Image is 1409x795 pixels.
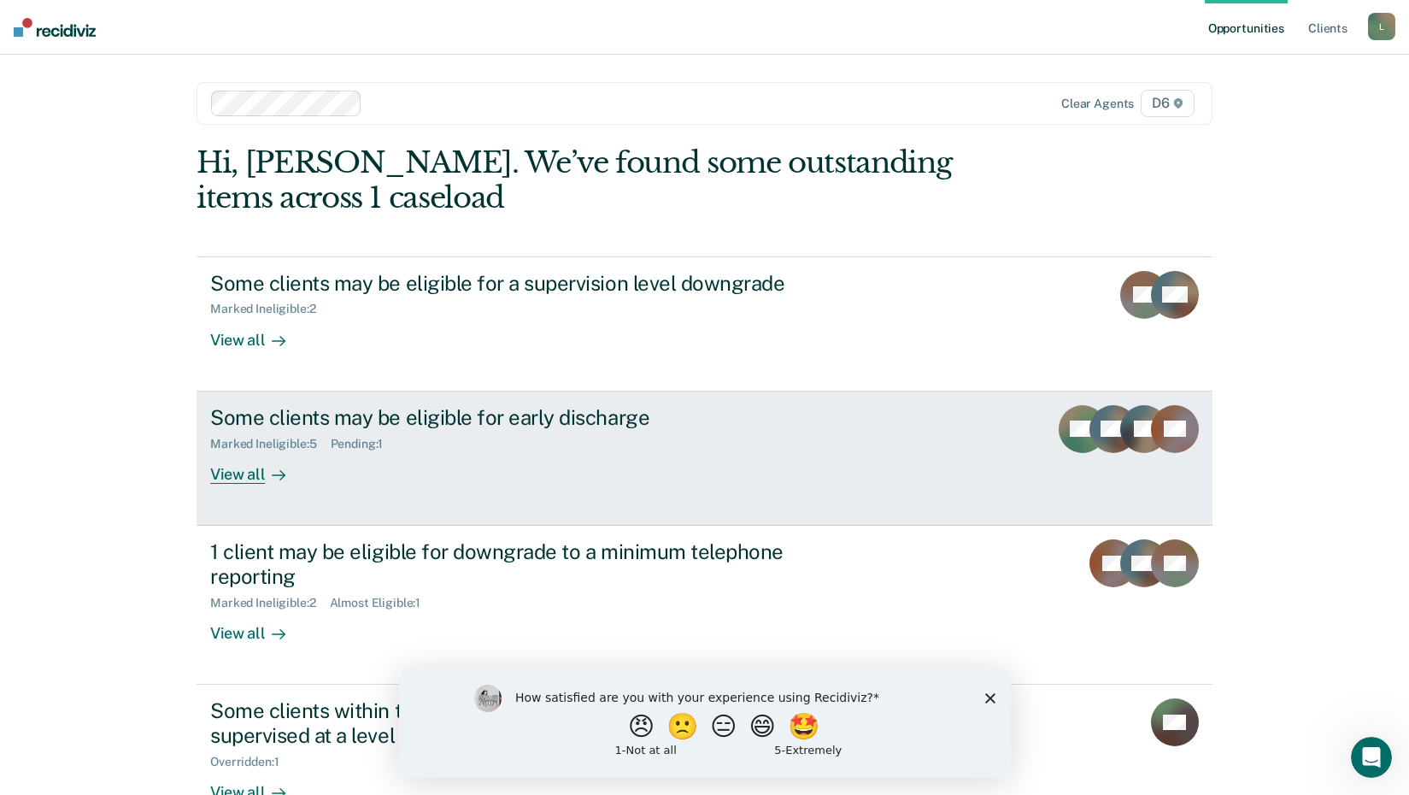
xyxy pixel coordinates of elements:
[1351,737,1392,778] iframe: Intercom live chat
[210,539,810,589] div: 1 client may be eligible for downgrade to a minimum telephone reporting
[210,698,810,748] div: Some clients within their first 6 months of supervision are being supervised at a level that does...
[210,450,306,484] div: View all
[197,526,1212,685] a: 1 client may be eligible for downgrade to a minimum telephone reportingMarked Ineligible:2Almost ...
[210,405,810,430] div: Some clients may be eligible for early discharge
[197,145,1009,215] div: Hi, [PERSON_NAME]. We’ve found some outstanding items across 1 caseload
[330,596,435,610] div: Almost Eligible : 1
[210,609,306,643] div: View all
[197,256,1212,392] a: Some clients may be eligible for a supervision level downgradeMarked Ineligible:2View all
[210,437,330,451] div: Marked Ineligible : 5
[210,316,306,350] div: View all
[210,755,292,769] div: Overridden : 1
[197,392,1212,526] a: Some clients may be eligible for early dischargeMarked Ineligible:5Pending:1View all
[14,18,96,37] img: Recidiviz
[331,437,397,451] div: Pending : 1
[210,302,329,316] div: Marked Ineligible : 2
[1141,90,1195,117] span: D6
[1061,97,1134,111] div: Clear agents
[210,271,810,296] div: Some clients may be eligible for a supervision level downgrade
[1368,13,1395,40] button: L
[399,668,1011,778] iframe: Survey by Kim from Recidiviz
[210,596,329,610] div: Marked Ineligible : 2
